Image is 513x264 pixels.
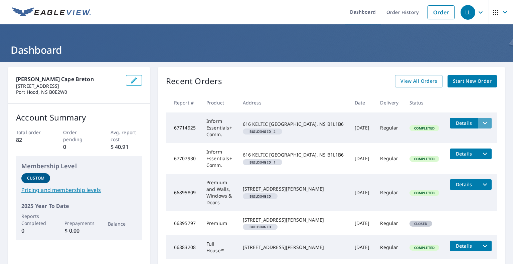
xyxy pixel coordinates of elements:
div: 616 KELTIC [GEOGRAPHIC_DATA], NS B1L1B6 [243,121,344,127]
span: Details [454,120,474,126]
td: Premium and Walls, Windows & Doors [201,174,237,211]
button: detailsBtn-66883208 [450,241,478,251]
p: $ 0.00 [64,227,93,235]
td: Inform Essentials+ Comm. [201,143,237,174]
p: $ 40.91 [111,143,142,151]
span: Details [454,181,474,188]
button: detailsBtn-67707930 [450,149,478,159]
div: [STREET_ADDRESS][PERSON_NAME] [243,186,344,192]
td: 66895797 [166,211,201,235]
em: Building ID [249,130,271,133]
td: 67714925 [166,112,201,143]
td: 66883208 [166,235,201,259]
th: Status [404,93,445,112]
p: Order pending [63,129,95,143]
p: Recent Orders [166,75,222,87]
p: Account Summary [16,111,142,123]
p: 0 [21,227,50,235]
p: Balance [108,220,137,227]
button: detailsBtn-67714925 [450,118,478,128]
td: 67707930 [166,143,201,174]
td: Regular [375,143,404,174]
p: Port Hood, NS B0E2W0 [16,89,121,95]
th: Report # [166,93,201,112]
button: filesDropdownBtn-67707930 [478,149,492,159]
a: Start New Order [448,75,497,87]
p: [PERSON_NAME] Cape Breton [16,75,121,83]
td: [DATE] [349,211,375,235]
button: filesDropdownBtn-67714925 [478,118,492,128]
span: Details [454,243,474,249]
span: Completed [410,191,439,195]
a: Order [427,5,455,19]
span: Details [454,151,474,157]
a: Pricing and membership levels [21,186,137,194]
span: 2 [245,130,280,133]
p: 0 [63,143,95,151]
p: 82 [16,136,47,144]
p: Reports Completed [21,213,50,227]
div: 616 KELTIC [GEOGRAPHIC_DATA], NS B1L1B6 [243,152,344,158]
td: Regular [375,211,404,235]
em: Building ID [249,195,271,198]
button: detailsBtn-66895809 [450,179,478,190]
div: LL [461,5,475,20]
span: Completed [410,157,439,161]
a: View All Orders [395,75,443,87]
td: Regular [375,235,404,259]
th: Product [201,93,237,112]
div: [STREET_ADDRESS][PERSON_NAME] [243,217,344,223]
span: 1 [245,161,280,164]
th: Date [349,93,375,112]
th: Delivery [375,93,404,112]
td: [DATE] [349,235,375,259]
td: Regular [375,174,404,211]
span: Completed [410,126,439,130]
td: 66895809 [166,174,201,211]
td: Regular [375,112,404,143]
p: Membership Level [21,162,137,171]
span: Completed [410,245,439,250]
h1: Dashboard [8,43,505,57]
em: Building ID [249,161,271,164]
span: View All Orders [400,77,437,85]
td: Inform Essentials+ Comm. [201,112,237,143]
em: Building ID [249,225,271,229]
p: Total order [16,129,47,136]
p: Prepayments [64,220,93,227]
td: [DATE] [349,143,375,174]
p: 2025 Year To Date [21,202,137,210]
button: filesDropdownBtn-66883208 [478,241,492,251]
button: filesDropdownBtn-66895809 [478,179,492,190]
p: Avg. report cost [111,129,142,143]
p: Custom [27,175,44,181]
img: EV Logo [12,7,91,17]
td: Full House™ [201,235,237,259]
td: Premium [201,211,237,235]
th: Address [237,93,349,112]
td: [DATE] [349,174,375,211]
p: [STREET_ADDRESS] [16,83,121,89]
div: [STREET_ADDRESS][PERSON_NAME] [243,244,344,251]
span: Start New Order [453,77,492,85]
td: [DATE] [349,112,375,143]
span: Closed [410,221,432,226]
